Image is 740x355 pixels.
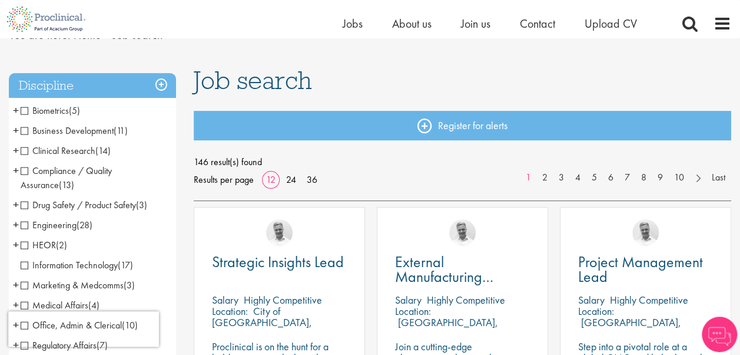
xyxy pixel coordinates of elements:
span: Job search [194,64,312,96]
span: Medical Affairs [21,299,99,311]
a: 24 [282,173,300,186]
a: 8 [635,171,652,185]
span: (3) [136,199,147,211]
a: Strategic Insights Lead [212,255,347,269]
span: Location: [578,304,614,318]
a: About us [392,16,432,31]
p: Highly Competitive [244,293,322,307]
span: Salary [395,293,422,307]
span: HEOR [21,239,56,251]
span: Engineering [21,219,77,231]
a: 2 [536,171,553,185]
span: Marketing & Medcomms [21,279,135,291]
p: [GEOGRAPHIC_DATA], [GEOGRAPHIC_DATA] [395,315,498,340]
img: Joshua Bye [266,219,293,246]
span: Strategic Insights Lead [212,252,344,272]
span: Drug Safety / Product Safety [21,199,136,211]
a: 12 [262,173,280,186]
a: 3 [553,171,570,185]
span: Medical Affairs [21,299,88,311]
span: (5) [69,104,80,117]
a: 36 [303,173,321,186]
span: Marketing & Medcomms [21,279,124,291]
span: + [13,101,19,119]
a: Project Management Lead [578,255,713,284]
span: Biometrics [21,104,69,117]
a: Join us [461,16,490,31]
span: Results per page [194,171,254,189]
a: 7 [619,171,636,185]
a: 9 [652,171,669,185]
span: + [13,142,19,159]
p: Highly Competitive [610,293,688,307]
a: 6 [602,171,619,185]
span: Business Development [21,124,114,137]
span: Clinical Research [21,144,95,157]
img: Chatbot [702,317,737,352]
a: 5 [586,171,603,185]
span: (3) [124,279,135,291]
a: Register for alerts [194,111,731,140]
span: Location: [395,304,431,318]
span: + [13,162,19,179]
span: (2) [56,239,67,251]
span: (17) [118,259,133,271]
span: Compliance / Quality Assurance [21,165,112,191]
span: + [13,276,19,294]
span: 146 result(s) found [194,153,731,171]
p: Highly Competitive [427,293,505,307]
a: 4 [569,171,586,185]
a: External Manufacturing Logistics Coordination Support [395,255,530,284]
a: Upload CV [585,16,637,31]
span: Drug Safety / Product Safety [21,199,147,211]
a: Last [706,171,731,185]
span: Information Technology [21,259,118,271]
p: City of [GEOGRAPHIC_DATA], [GEOGRAPHIC_DATA] [212,304,312,340]
span: Biometrics [21,104,80,117]
span: (14) [95,144,111,157]
span: + [13,236,19,254]
span: HEOR [21,239,67,251]
span: + [13,121,19,139]
img: Joshua Bye [632,219,659,246]
a: Contact [520,16,555,31]
span: Business Development [21,124,128,137]
span: Salary [212,293,238,307]
span: (11) [114,124,128,137]
p: [GEOGRAPHIC_DATA], [GEOGRAPHIC_DATA] [578,315,681,340]
span: + [13,196,19,213]
img: Joshua Bye [449,219,476,246]
span: (13) [59,179,74,191]
span: Project Management Lead [578,252,703,287]
span: Location: [212,304,248,318]
span: + [13,216,19,234]
span: (28) [77,219,92,231]
span: Clinical Research [21,144,111,157]
span: Salary [578,293,605,307]
iframe: reCAPTCHA [8,311,159,347]
a: 1 [520,171,537,185]
span: Engineering [21,219,92,231]
span: (4) [88,299,99,311]
a: 10 [668,171,690,185]
h3: Discipline [9,73,176,98]
a: Jobs [343,16,363,31]
span: + [13,296,19,314]
span: Information Technology [21,259,133,271]
span: External Manufacturing Logistics Coordination Support [395,252,526,316]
